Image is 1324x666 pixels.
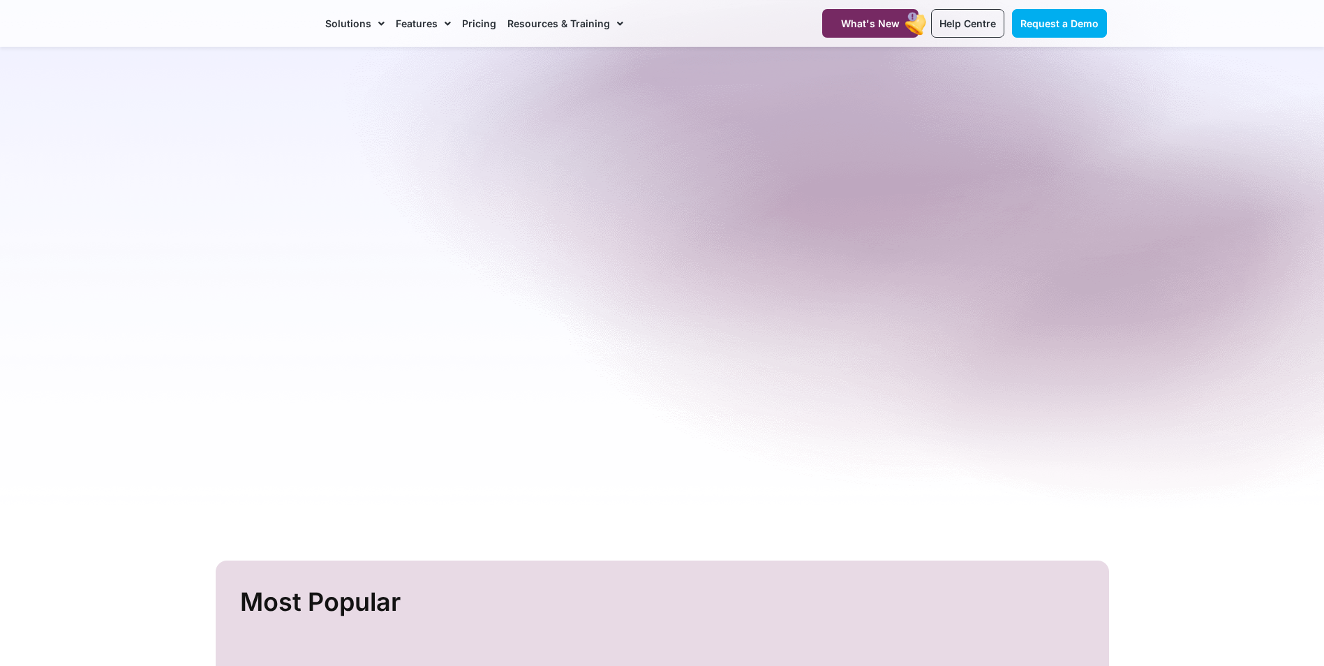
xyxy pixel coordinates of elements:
[1012,9,1107,38] a: Request a Demo
[1020,17,1099,29] span: Request a Demo
[939,17,996,29] span: Help Centre
[841,17,900,29] span: What's New
[822,9,918,38] a: What's New
[240,582,1088,623] h2: Most Popular
[218,13,312,34] img: CareMaster Logo
[931,9,1004,38] a: Help Centre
